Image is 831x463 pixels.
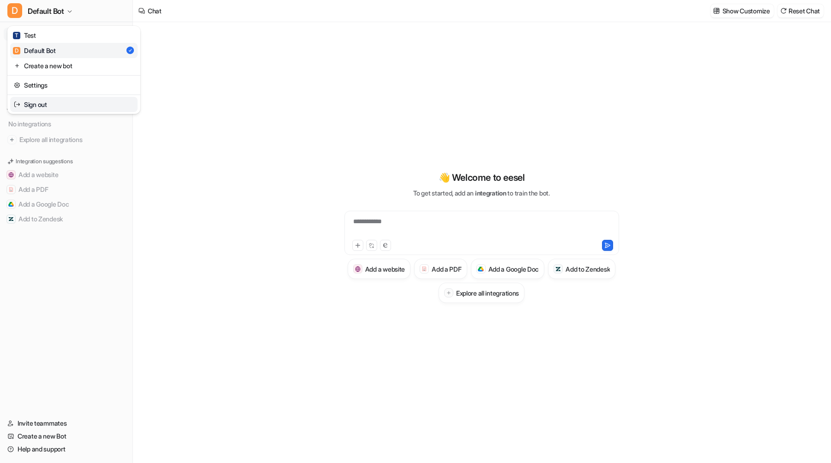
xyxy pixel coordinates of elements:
div: Test [13,30,36,40]
img: reset [14,100,20,109]
span: D [13,47,20,54]
span: T [13,32,20,39]
a: Settings [10,77,138,93]
a: Create a new bot [10,58,138,73]
span: Default Bot [28,5,64,18]
span: D [7,3,22,18]
img: reset [14,61,20,71]
a: Sign out [10,97,138,112]
div: Default Bot [13,46,56,55]
img: reset [14,80,20,90]
div: DDefault Bot [7,26,140,114]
